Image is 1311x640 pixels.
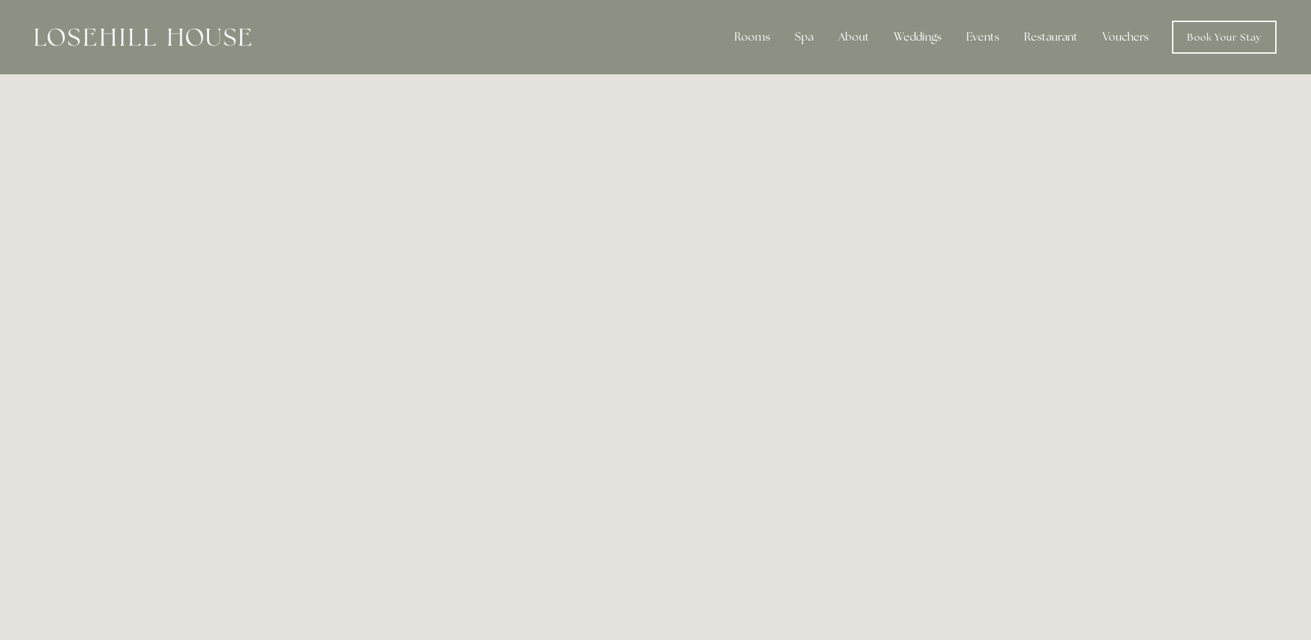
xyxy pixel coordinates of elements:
div: Spa [784,23,824,51]
a: Book Your Stay [1172,21,1277,54]
div: Events [955,23,1010,51]
a: Vouchers [1091,23,1160,51]
div: Weddings [883,23,952,51]
div: Rooms [723,23,781,51]
div: Restaurant [1013,23,1089,51]
div: About [827,23,880,51]
img: Losehill House [34,28,251,46]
